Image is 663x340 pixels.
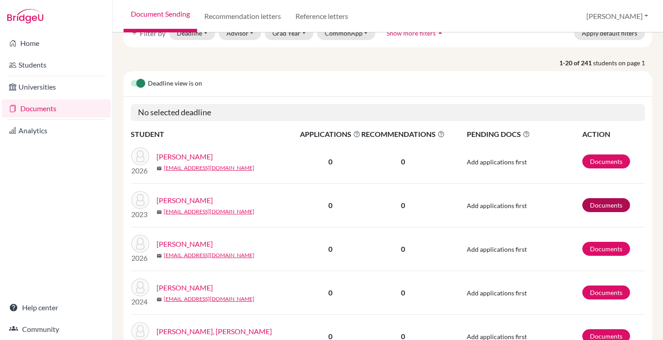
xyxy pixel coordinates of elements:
b: 0 [328,245,332,253]
a: Help center [2,299,110,317]
a: Documents [582,242,630,256]
a: [EMAIL_ADDRESS][DOMAIN_NAME] [164,164,254,172]
p: 0 [361,287,445,298]
button: Show more filtersarrow_drop_up [379,26,452,40]
b: 0 [328,157,332,166]
img: Bridge-U [7,9,43,23]
button: Deadline [169,26,215,40]
a: [PERSON_NAME] [157,282,213,293]
p: 2026 [131,165,149,176]
button: Grad Year [265,26,313,40]
img: Abadjiev, Stefan [131,147,149,165]
p: 2026 [131,253,149,263]
button: Advisor [219,26,262,40]
a: Documents [582,286,630,299]
span: Add applications first [467,289,527,297]
span: Filter by [140,29,166,37]
i: filter_list [131,29,138,36]
a: Documents [2,100,110,118]
img: Alexandrova, Elena [131,278,149,296]
a: [EMAIL_ADDRESS][DOMAIN_NAME] [164,251,254,259]
strong: 1-20 of 241 [559,58,593,68]
span: mail [157,166,162,171]
a: Documents [582,198,630,212]
a: Analytics [2,122,110,140]
span: Add applications first [467,202,527,209]
span: PENDING DOCS [467,129,581,140]
p: 2024 [131,296,149,307]
span: mail [157,253,162,258]
a: Universities [2,78,110,96]
a: [PERSON_NAME] [157,239,213,249]
span: Show more filters [387,29,436,37]
img: Amoh, Agnes Blessing [131,322,149,340]
a: Home [2,34,110,52]
img: Akulych, Kira [131,235,149,253]
span: Add applications first [467,158,527,166]
a: Documents [582,154,630,168]
span: RECOMMENDATIONS [361,129,445,140]
span: APPLICATIONS [300,129,360,140]
span: mail [157,297,162,302]
button: [PERSON_NAME] [582,8,652,25]
a: [EMAIL_ADDRESS][DOMAIN_NAME] [164,295,254,303]
a: [PERSON_NAME] [157,195,213,206]
span: mail [157,209,162,215]
a: [EMAIL_ADDRESS][DOMAIN_NAME] [164,208,254,216]
button: Apply default filters [574,26,645,40]
p: 0 [361,200,445,211]
p: 0 [361,244,445,254]
b: 0 [328,288,332,297]
span: Deadline view is on [148,78,202,89]
h5: No selected deadline [131,104,645,121]
a: [PERSON_NAME] [157,151,213,162]
p: 2023 [131,209,149,220]
th: STUDENT [131,128,299,140]
i: arrow_drop_up [436,28,445,37]
th: ACTION [582,128,645,140]
span: Add applications first [467,245,527,253]
p: 0 [361,156,445,167]
b: 0 [328,201,332,209]
a: Community [2,320,110,338]
span: students on page 1 [593,58,652,68]
a: [PERSON_NAME], [PERSON_NAME] [157,326,272,337]
img: Ahn, Seojun [131,191,149,209]
a: Students [2,56,110,74]
button: CommonApp [317,26,376,40]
